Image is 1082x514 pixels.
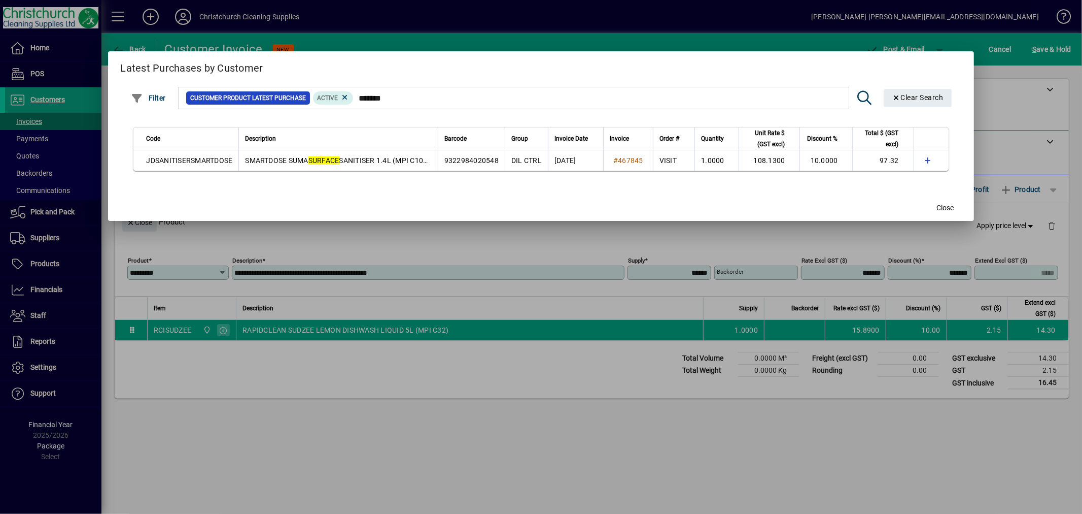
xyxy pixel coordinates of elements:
button: Close [929,199,962,217]
div: Invoice Date [554,133,597,144]
span: Order # [659,133,679,144]
div: Order # [659,133,688,144]
mat-chip: Product Activation Status: Active [313,91,354,105]
div: Quantity [701,133,734,144]
span: Description [245,133,276,144]
span: Clear Search [892,93,944,102]
div: Group [511,133,542,144]
span: 9322984020548 [444,156,499,165]
span: Quantity [701,133,724,144]
span: JDSANITISERSMARTDOSE [146,156,232,165]
td: VISIT [653,150,694,171]
span: Code [146,133,160,144]
div: Unit Rate $ (GST excl) [745,127,794,150]
span: Filter [131,94,166,102]
span: Close [937,203,954,213]
td: 108.1300 [739,150,799,171]
div: Invoice [610,133,647,144]
span: DIL CTRL [511,156,542,165]
span: # [613,156,618,165]
td: 10.0000 [799,150,852,171]
span: Barcode [444,133,467,144]
span: Discount % [808,133,838,144]
a: #467845 [610,155,647,166]
div: Barcode [444,133,499,144]
span: Total $ (GST excl) [859,127,899,150]
span: Active [317,94,338,102]
button: Clear [884,89,952,107]
span: Invoice [610,133,629,144]
td: [DATE] [548,150,603,171]
span: Group [511,133,528,144]
div: Discount % [806,133,847,144]
span: Unit Rate $ (GST excl) [745,127,785,150]
div: Description [245,133,431,144]
div: Code [146,133,232,144]
td: 97.32 [852,150,913,171]
h2: Latest Purchases by Customer [108,51,973,81]
span: Customer Product Latest Purchase [190,93,306,103]
button: Filter [128,89,168,107]
span: SMARTDOSE SUMA SANITISER 1.4L (MPI C101-60) [245,156,440,165]
span: Invoice Date [554,133,588,144]
td: 1.0000 [694,150,739,171]
em: SURFACE [308,156,339,165]
span: 467845 [618,156,643,165]
div: Total $ (GST excl) [859,127,908,150]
